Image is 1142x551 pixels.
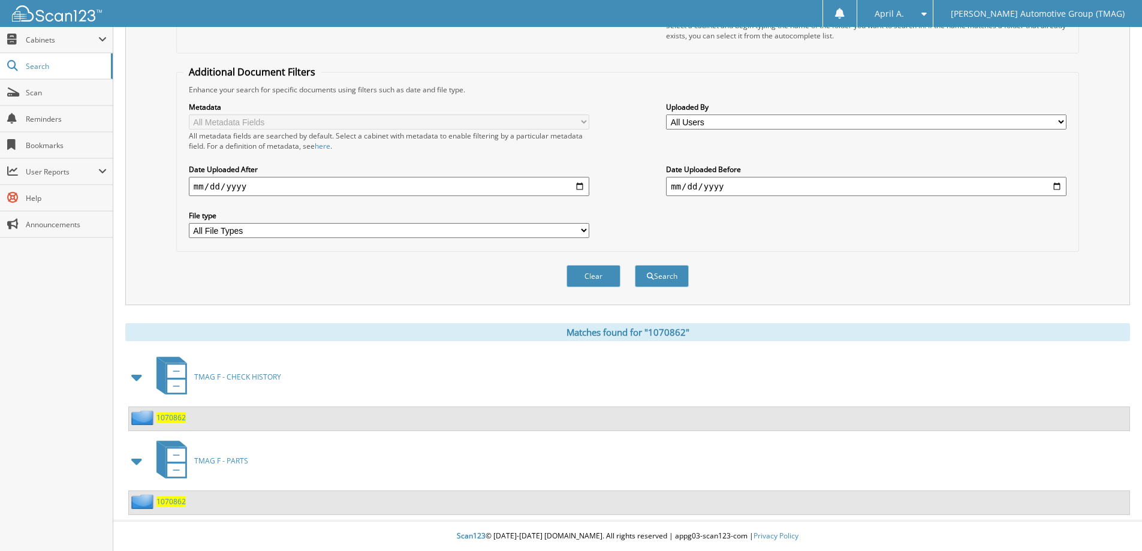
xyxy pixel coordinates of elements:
[149,353,281,401] a: TMAG F - CHECK HISTORY
[26,140,107,150] span: Bookmarks
[194,456,248,466] span: TMAG F - PARTS
[26,219,107,230] span: Announcements
[189,177,589,196] input: start
[131,494,156,509] img: folder2.png
[149,437,248,484] a: TMAG F - PARTS
[26,61,105,71] span: Search
[125,323,1130,341] div: Matches found for "1070862"
[189,131,589,151] div: All metadata fields are searched by default. Select a cabinet with metadata to enable filtering b...
[666,177,1066,196] input: end
[754,531,799,541] a: Privacy Policy
[26,114,107,124] span: Reminders
[457,531,486,541] span: Scan123
[131,410,156,425] img: folder2.png
[26,193,107,203] span: Help
[26,167,98,177] span: User Reports
[1082,493,1142,551] iframe: Chat Widget
[189,164,589,174] label: Date Uploaded After
[666,102,1066,112] label: Uploaded By
[189,210,589,221] label: File type
[875,10,904,17] span: April A.
[951,10,1125,17] span: [PERSON_NAME] Automotive Group (TMAG)
[635,265,689,287] button: Search
[567,265,620,287] button: Clear
[26,88,107,98] span: Scan
[183,65,321,79] legend: Additional Document Filters
[156,413,186,423] a: 1070862
[315,141,330,151] a: here
[26,35,98,45] span: Cabinets
[189,102,589,112] label: Metadata
[194,372,281,382] span: TMAG F - CHECK HISTORY
[666,164,1066,174] label: Date Uploaded Before
[156,496,186,507] a: 1070862
[666,20,1066,41] div: Select a cabinet and begin typing the name of the folder you want to search in. If the name match...
[183,85,1072,95] div: Enhance your search for specific documents using filters such as date and file type.
[113,522,1142,551] div: © [DATE]-[DATE] [DOMAIN_NAME]. All rights reserved | appg03-scan123-com |
[12,5,102,22] img: scan123-logo-white.svg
